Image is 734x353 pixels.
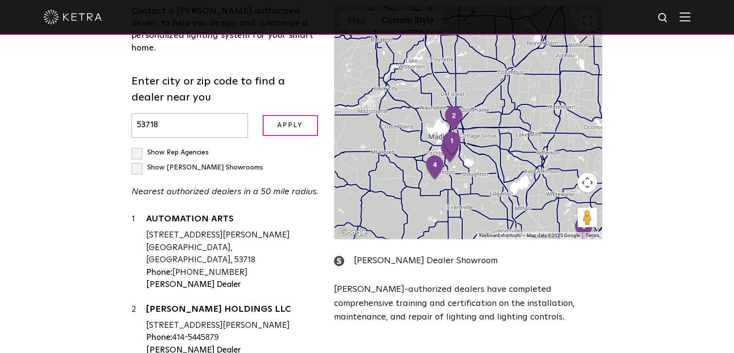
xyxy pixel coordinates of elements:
[132,74,319,106] label: Enter city or zip code to find a dealer near you
[263,115,318,136] input: Apply
[146,281,241,289] strong: [PERSON_NAME] Dealer
[132,113,248,138] input: Enter city or zip code
[44,10,102,24] img: ketra-logo-2019-white
[146,305,319,317] a: [PERSON_NAME] HOLDINGS LLC
[146,267,319,279] div: [PHONE_NUMBER]
[585,233,599,238] a: Terms
[680,12,690,21] img: Hamburger%20Nav.svg
[440,138,460,164] div: 3
[527,233,580,238] span: Map data ©2025 Google
[442,131,462,157] div: 1
[425,155,445,181] div: 4
[334,254,602,268] div: [PERSON_NAME] Dealer Showroom
[574,217,594,243] div: 5
[337,226,369,239] img: Google
[146,229,319,267] div: [STREET_ADDRESS][PERSON_NAME] [GEOGRAPHIC_DATA], [GEOGRAPHIC_DATA], 53718
[334,283,602,324] p: [PERSON_NAME]-authorized dealers have completed comprehensive training and certification on the i...
[146,332,319,344] div: 414-5445879
[578,173,597,192] button: Map camera controls
[146,215,319,227] a: AUTOMATION ARTS
[146,269,172,277] strong: Phone:
[132,185,319,199] p: Nearest authorized dealers in a 50 mile radius.
[578,208,597,227] button: Drag Pegman onto the map to open Street View
[146,334,172,342] strong: Phone:
[132,213,146,291] div: 1
[334,256,344,266] img: showroom_icon.png
[657,12,669,24] img: search icon
[337,226,369,239] a: Open this area in Google Maps (opens a new window)
[132,149,209,156] label: Show Rep Agencies
[479,232,521,239] button: Keyboard shortcuts
[444,106,464,132] div: 2
[132,164,263,171] label: Show [PERSON_NAME] Showrooms
[146,319,319,332] div: [STREET_ADDRESS][PERSON_NAME]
